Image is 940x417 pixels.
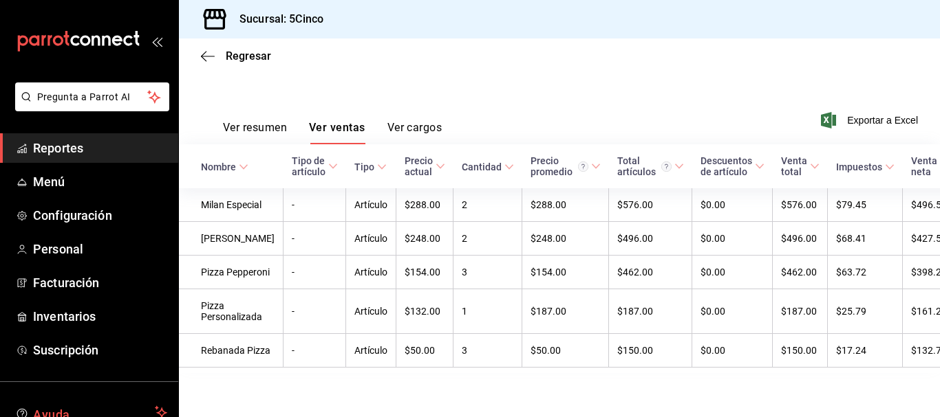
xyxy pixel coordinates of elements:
[828,256,903,289] td: $63.72
[578,161,588,172] svg: Precio promedio = Total artículos / cantidad
[284,188,346,222] td: -
[10,100,169,114] a: Pregunta a Parrot AI
[453,188,522,222] td: 2
[773,256,828,289] td: $462.00
[531,155,588,177] div: Precio promedio
[33,172,167,191] span: Menú
[617,155,684,177] span: Total artículos
[462,161,514,172] span: Cantidad
[33,139,167,157] span: Reportes
[151,36,162,47] button: open_drawer_menu
[453,334,522,368] td: 3
[828,222,903,256] td: $68.41
[692,334,773,368] td: $0.00
[179,222,284,256] td: [PERSON_NAME]
[773,334,828,368] td: $150.00
[33,240,167,258] span: Personal
[284,256,346,289] td: -
[346,188,396,222] td: Artículo
[824,112,918,128] button: Exportar a Excel
[309,121,365,144] button: Ver ventas
[396,256,453,289] td: $154.00
[15,82,169,111] button: Pregunta a Parrot AI
[836,161,882,172] div: Impuestos
[179,188,284,222] td: Milan Especial
[226,49,271,63] span: Regresar
[522,289,609,334] td: $187.00
[692,222,773,256] td: $0.00
[346,289,396,334] td: Artículo
[201,49,271,63] button: Regresar
[292,155,325,177] div: Tipo de artículo
[179,256,284,289] td: Pizza Pepperoni
[179,289,284,334] td: Pizza Personalizada
[223,121,442,144] div: navigation tabs
[284,222,346,256] td: -
[396,334,453,368] td: $50.00
[346,256,396,289] td: Artículo
[773,188,828,222] td: $576.00
[453,289,522,334] td: 1
[33,341,167,359] span: Suscripción
[828,334,903,368] td: $17.24
[387,121,442,144] button: Ver cargos
[201,161,236,172] div: Nombre
[609,289,692,334] td: $187.00
[828,188,903,222] td: $79.45
[522,334,609,368] td: $50.00
[346,222,396,256] td: Artículo
[396,222,453,256] td: $248.00
[911,155,937,177] div: Venta neta
[701,155,765,177] span: Descuentos de artículo
[522,256,609,289] td: $154.00
[33,273,167,292] span: Facturación
[692,256,773,289] td: $0.00
[773,289,828,334] td: $187.00
[781,155,807,177] div: Venta total
[453,222,522,256] td: 2
[405,155,445,177] span: Precio actual
[692,188,773,222] td: $0.00
[201,161,248,172] span: Nombre
[396,289,453,334] td: $132.00
[661,161,672,172] svg: El total artículos considera cambios de precios en los artículos así como costos adicionales por ...
[609,188,692,222] td: $576.00
[179,334,284,368] td: Rebanada Pizza
[354,161,374,172] div: Tipo
[531,155,601,177] span: Precio promedio
[522,188,609,222] td: $288.00
[781,155,820,177] span: Venta total
[284,289,346,334] td: -
[284,334,346,368] td: -
[33,206,167,225] span: Configuración
[354,161,387,172] span: Tipo
[609,334,692,368] td: $150.00
[617,155,672,177] div: Total artículos
[836,161,895,172] span: Impuestos
[33,307,167,326] span: Inventarios
[522,222,609,256] td: $248.00
[396,188,453,222] td: $288.00
[609,256,692,289] td: $462.00
[828,289,903,334] td: $25.79
[692,289,773,334] td: $0.00
[37,90,148,104] span: Pregunta a Parrot AI
[405,155,433,177] div: Precio actual
[462,161,502,172] div: Cantidad
[701,155,752,177] div: Descuentos de artículo
[292,155,338,177] span: Tipo de artículo
[609,222,692,256] td: $496.00
[346,334,396,368] td: Artículo
[223,121,287,144] button: Ver resumen
[773,222,828,256] td: $496.00
[228,11,323,27] h3: Sucursal: 5Cinco
[453,256,522,289] td: 3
